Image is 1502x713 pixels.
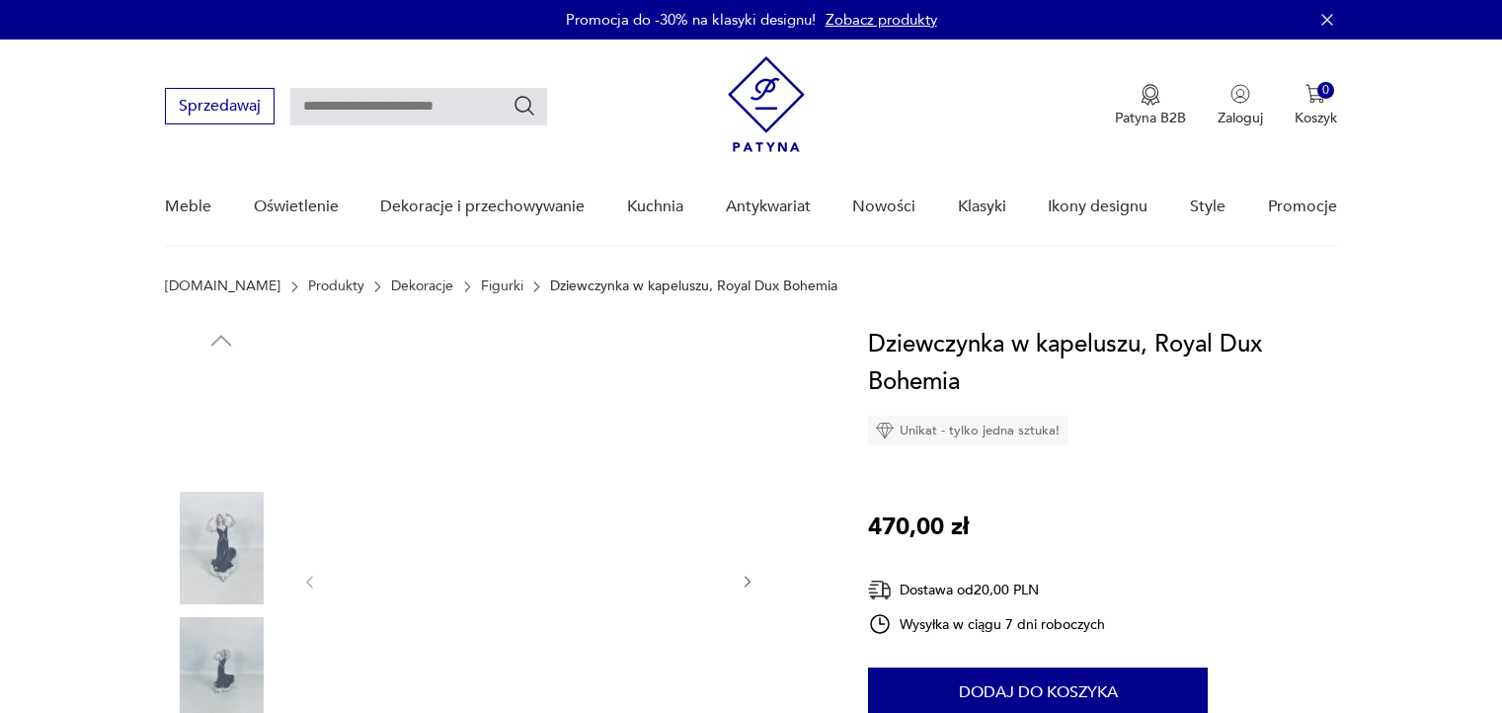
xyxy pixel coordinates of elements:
p: Dziewczynka w kapeluszu, Royal Dux Bohemia [550,278,837,294]
a: Klasyki [958,169,1006,245]
p: Patyna B2B [1115,109,1186,127]
a: Zobacz produkty [826,10,937,30]
a: Kuchnia [627,169,683,245]
button: Szukaj [513,94,536,118]
a: Ikona medaluPatyna B2B [1115,84,1186,127]
img: Patyna - sklep z meblami i dekoracjami vintage [728,56,805,152]
div: 0 [1317,82,1334,99]
div: Dostawa od 20,00 PLN [868,578,1105,602]
img: Ikonka użytkownika [1230,84,1250,104]
button: Sprzedawaj [165,88,275,124]
button: 0Koszyk [1295,84,1337,127]
button: Zaloguj [1218,84,1263,127]
a: Figurki [481,278,523,294]
a: [DOMAIN_NAME] [165,278,280,294]
h1: Dziewczynka w kapeluszu, Royal Dux Bohemia [868,326,1337,401]
img: Ikona koszyka [1305,84,1325,104]
p: Promocja do -30% na klasyki designu! [566,10,816,30]
p: Koszyk [1295,109,1337,127]
a: Promocje [1268,169,1337,245]
button: Patyna B2B [1115,84,1186,127]
img: Ikona diamentu [876,422,894,439]
img: Zdjęcie produktu Dziewczynka w kapeluszu, Royal Dux Bohemia [165,365,277,478]
a: Dekoracje i przechowywanie [380,169,585,245]
a: Meble [165,169,211,245]
a: Ikony designu [1048,169,1147,245]
a: Nowości [852,169,915,245]
a: Style [1190,169,1225,245]
a: Antykwariat [726,169,811,245]
a: Produkty [308,278,364,294]
div: Unikat - tylko jedna sztuka! [868,416,1067,445]
p: Zaloguj [1218,109,1263,127]
img: Ikona medalu [1141,84,1160,106]
a: Sprzedawaj [165,101,275,115]
img: Zdjęcie produktu Dziewczynka w kapeluszu, Royal Dux Bohemia [165,492,277,604]
img: Ikona dostawy [868,578,892,602]
p: 470,00 zł [868,509,969,546]
a: Oświetlenie [254,169,339,245]
div: Wysyłka w ciągu 7 dni roboczych [868,612,1105,636]
a: Dekoracje [391,278,453,294]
